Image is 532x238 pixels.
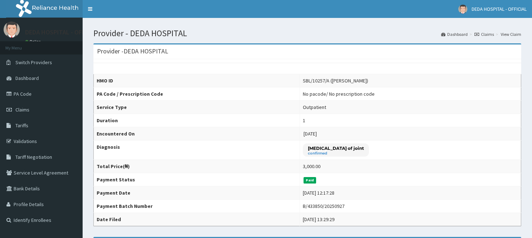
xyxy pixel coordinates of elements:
div: B/433850/20250927 [303,203,344,210]
h3: Provider - DEDA HOSPITAL [97,48,168,54]
div: No pacode / No prescription code [303,90,375,97]
a: Dashboard [441,31,468,37]
span: Tariffs [15,122,28,129]
th: Duration [94,114,300,127]
a: View Claim [501,31,521,37]
div: SBL/10257/A ([PERSON_NAME]) [303,77,368,84]
img: User Image [4,22,20,38]
div: 1 [303,117,305,124]
span: Claims [15,106,29,113]
th: Diagnosis [94,141,300,160]
th: Payment Date [94,186,300,200]
h1: Provider - DEDA HOSPITAL [93,29,521,38]
p: [MEDICAL_DATA] of joint [308,145,364,151]
span: [DATE] [304,130,317,137]
a: Claims [475,31,494,37]
div: 3,000.00 [303,163,320,170]
span: Dashboard [15,75,39,81]
img: User Image [458,5,467,14]
th: HMO ID [94,74,300,87]
span: DEDA HOSPITAL - OFFICIAL [472,6,527,12]
div: Outpatient [303,104,326,111]
th: Payment Status [94,173,300,186]
div: [DATE] 13:29:29 [303,216,334,223]
th: PA Code / Prescription Code [94,87,300,101]
th: Encountered On [94,127,300,141]
th: Date Filed [94,213,300,226]
th: Service Type [94,101,300,114]
th: Payment Batch Number [94,200,300,213]
span: Tariff Negotiation [15,154,52,160]
p: DEDA HOSPITAL - OFFICIAL [25,29,99,35]
span: Switch Providers [15,59,52,66]
div: [DATE] 12:17:28 [303,189,334,196]
a: Online [25,39,42,44]
small: confirmed [308,152,364,155]
span: Paid [304,177,316,184]
th: Total Price(₦) [94,160,300,173]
